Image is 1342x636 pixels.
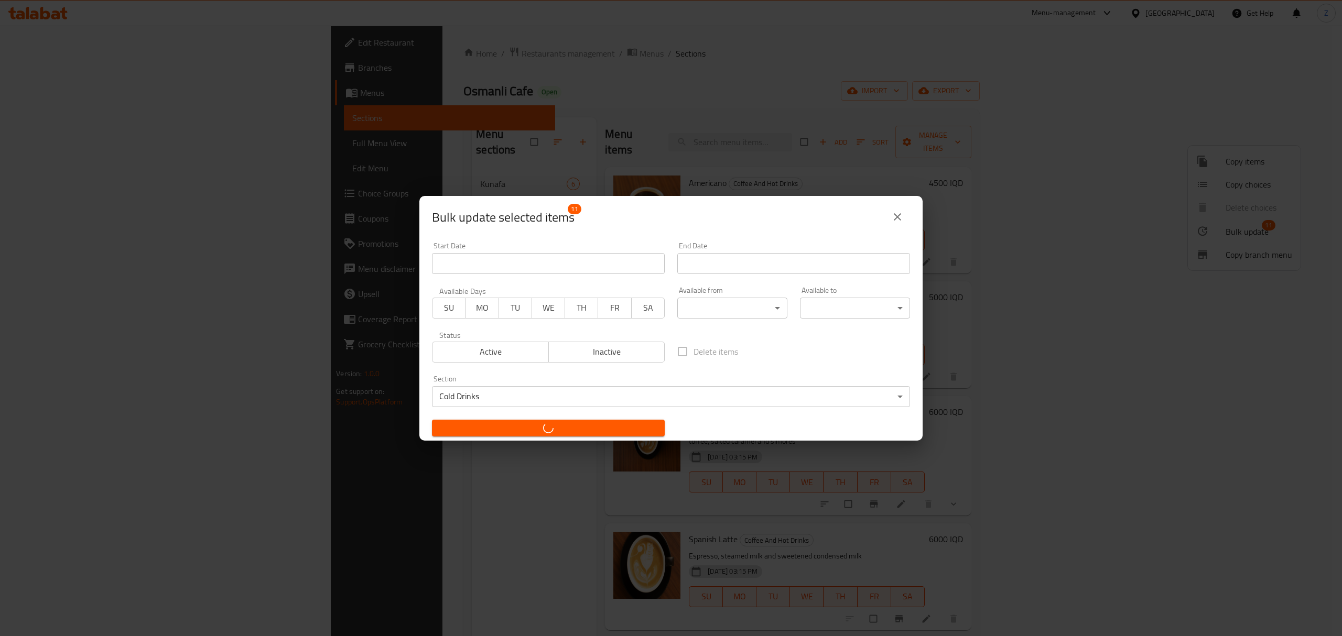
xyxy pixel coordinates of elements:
[565,298,598,319] button: TH
[636,300,661,315] span: SA
[536,300,561,315] span: WE
[432,209,575,226] span: Selected items count
[432,342,549,363] button: Active
[532,298,565,319] button: WE
[677,298,787,319] div: ​
[885,204,910,229] button: close
[465,298,499,319] button: MO
[432,298,466,319] button: SU
[437,344,545,359] span: Active
[437,300,461,315] span: SU
[569,300,594,315] span: TH
[694,345,738,358] span: Delete items
[553,344,661,359] span: Inactive
[568,204,581,214] span: 11
[432,386,910,407] div: Cold Drinks
[499,298,532,319] button: TU
[631,298,665,319] button: SA
[470,300,494,315] span: MO
[602,300,627,315] span: FR
[503,300,528,315] span: TU
[598,298,631,319] button: FR
[800,298,910,319] div: ​
[548,342,665,363] button: Inactive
